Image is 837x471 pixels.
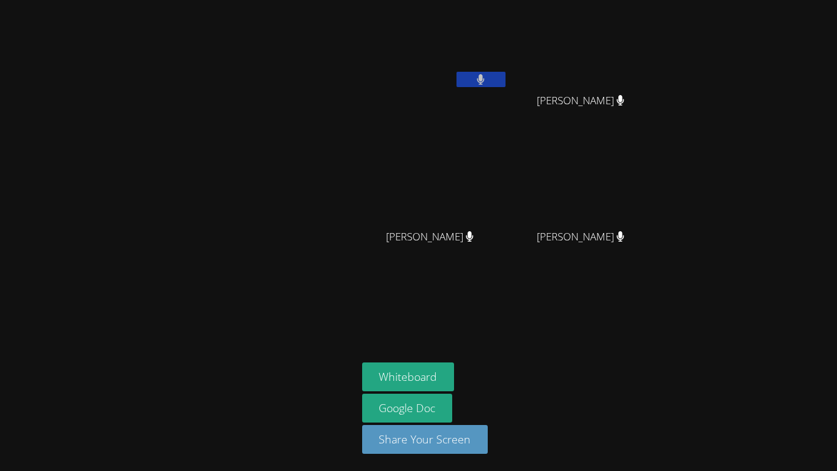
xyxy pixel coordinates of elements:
[362,394,453,423] a: Google Doc
[362,425,488,454] button: Share Your Screen
[537,92,624,110] span: [PERSON_NAME]
[386,228,474,246] span: [PERSON_NAME]
[362,362,455,391] button: Whiteboard
[537,228,624,246] span: [PERSON_NAME]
